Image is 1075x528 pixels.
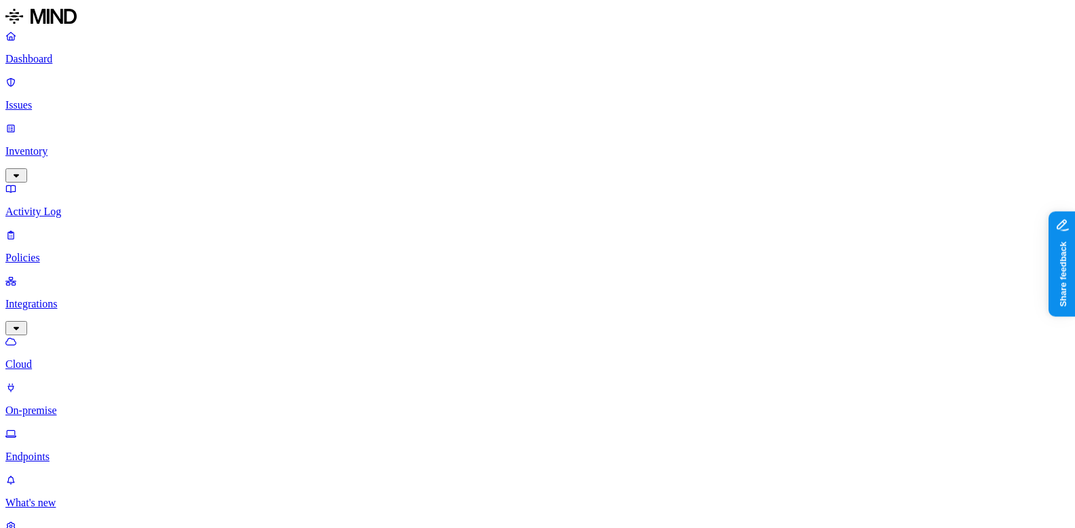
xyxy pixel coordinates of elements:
[5,145,1070,157] p: Inventory
[5,206,1070,218] p: Activity Log
[5,358,1070,371] p: Cloud
[5,335,1070,371] a: Cloud
[5,252,1070,264] p: Policies
[5,5,77,27] img: MIND
[5,53,1070,65] p: Dashboard
[5,428,1070,463] a: Endpoints
[5,474,1070,509] a: What's new
[5,404,1070,417] p: On-premise
[5,5,1070,30] a: MIND
[5,30,1070,65] a: Dashboard
[5,381,1070,417] a: On-premise
[5,298,1070,310] p: Integrations
[5,99,1070,111] p: Issues
[5,122,1070,181] a: Inventory
[5,76,1070,111] a: Issues
[5,451,1070,463] p: Endpoints
[5,229,1070,264] a: Policies
[5,183,1070,218] a: Activity Log
[5,497,1070,509] p: What's new
[5,275,1070,333] a: Integrations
